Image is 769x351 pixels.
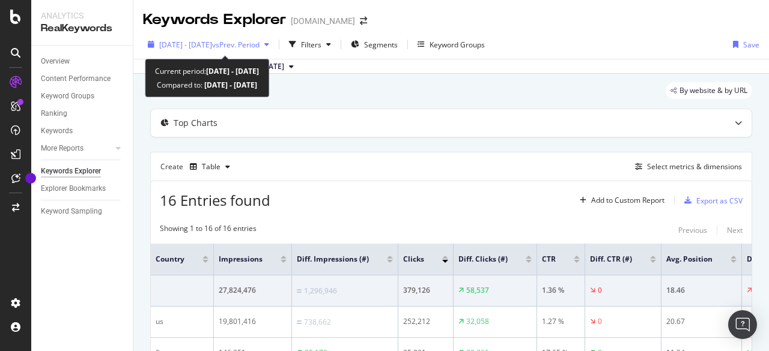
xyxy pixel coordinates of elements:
button: Export as CSV [679,191,743,210]
div: 379,126 [403,285,448,296]
span: Diff. Clicks (#) [458,254,508,265]
span: Impressions [219,254,263,265]
div: 1.36 % [542,285,580,296]
span: Clicks [403,254,424,265]
div: 0 [598,285,602,296]
span: Segments [364,40,398,50]
a: Keywords Explorer [41,165,124,178]
div: More Reports [41,142,84,155]
a: Keywords [41,125,124,137]
button: Save [728,35,759,54]
div: legacy label [666,82,752,99]
a: Keyword Groups [41,90,124,103]
span: By website & by URL [679,87,747,94]
div: 18.46 [666,285,737,296]
img: Equal [297,289,302,293]
div: Add to Custom Report [591,197,664,204]
div: Create [160,157,235,176]
div: Top Charts [174,117,217,129]
button: Keyword Groups [413,35,490,54]
div: 252,212 [403,316,448,327]
button: Select metrics & dimensions [630,160,742,174]
span: vs Prev. Period [212,40,260,50]
a: Keyword Sampling [41,205,124,218]
div: Showing 1 to 16 of 16 entries [160,223,257,238]
a: More Reports [41,142,112,155]
div: Previous [678,225,707,235]
div: 0 [598,316,602,327]
a: Ranking [41,107,124,120]
div: Next [727,225,743,235]
div: Compared to: [157,78,257,92]
div: Overview [41,55,70,68]
div: Current period: [155,64,259,78]
button: Table [185,157,235,176]
a: Overview [41,55,124,68]
button: Add to Custom Report [575,191,664,210]
button: [DATE] - [DATE]vsPrev. Period [143,35,274,54]
div: Filters [301,40,321,50]
div: Explorer Bookmarks [41,182,106,195]
div: Keywords Explorer [41,165,101,178]
div: Select metrics & dimensions [647,161,742,172]
b: [DATE] - [DATE] [206,66,259,76]
div: Open Intercom Messenger [728,310,757,339]
div: [DOMAIN_NAME] [291,15,355,27]
a: Content Performance [41,73,124,85]
div: arrow-right-arrow-left [360,17,367,25]
div: 58,537 [466,285,489,296]
button: Next [727,223,743,238]
b: [DATE] - [DATE] [202,80,257,90]
div: Content Performance [41,73,111,85]
span: CTR [542,254,556,265]
button: Previous [678,223,707,238]
button: Segments [346,35,403,54]
div: 19,801,416 [219,316,287,327]
div: 738,662 [304,317,331,328]
div: 1.27 % [542,316,580,327]
span: Diff. CTR (#) [590,254,632,265]
div: Keyword Sampling [41,205,102,218]
div: 32,058 [466,316,489,327]
button: Filters [284,35,336,54]
div: Table [202,163,220,170]
span: 16 Entries found [160,190,270,210]
div: Export as CSV [696,196,743,206]
button: [DATE] [256,59,299,74]
span: Avg. Position [666,254,713,265]
div: RealKeywords [41,22,123,35]
div: 27,824,476 [219,285,287,296]
div: Save [743,40,759,50]
a: Explorer Bookmarks [41,182,124,195]
div: us [156,316,208,327]
div: Keyword Groups [430,40,485,50]
div: Tooltip anchor [25,173,36,184]
span: [DATE] - [DATE] [159,40,212,50]
span: country [156,254,184,265]
div: Keywords [41,125,73,137]
div: Ranking [41,107,67,120]
span: Diff. Impressions (#) [297,254,369,265]
div: 20.67 [666,316,737,327]
div: Keywords Explorer [143,10,286,30]
span: 2025 Sep. 3rd [261,61,284,72]
img: Equal [297,320,302,324]
div: 1,296,946 [304,286,337,296]
div: Keyword Groups [41,90,94,103]
div: Analytics [41,10,123,22]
